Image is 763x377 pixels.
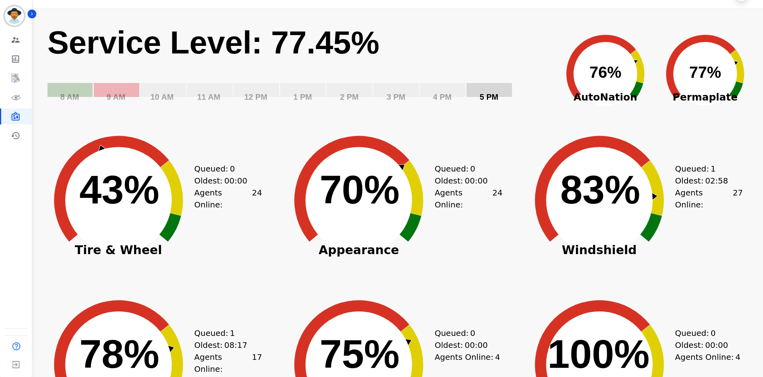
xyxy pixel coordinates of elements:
[435,163,494,175] div: Queued:
[320,167,399,212] text: 70%
[60,93,79,101] text: 8 AM
[433,93,452,101] text: 4 PM
[435,351,502,363] div: Agents Online:
[675,339,735,351] div: Oldest:
[252,187,262,211] span: 24
[244,93,267,101] text: 12 PM
[79,167,159,212] text: 43%
[194,163,254,175] div: Queued:
[470,163,475,175] span: 0
[39,246,198,254] span: Tire & Wheel
[465,339,488,351] span: 00:00
[194,351,262,375] div: Agents Online:
[555,90,655,105] span: AutoNation
[589,63,621,81] text: 76%
[465,175,488,187] span: 00:00
[675,175,735,187] div: Oldest:
[520,246,679,254] span: Windshield
[252,351,262,375] span: 17
[293,93,312,101] text: 1 PM
[387,93,405,101] text: 3 PM
[711,163,716,175] span: 1
[320,332,399,376] text: 75%
[435,175,494,187] div: Oldest:
[480,93,498,101] text: 5 PM
[675,351,743,363] div: Agents Online:
[705,339,728,351] span: 00:00
[548,332,650,376] text: 100%
[733,187,743,211] span: 27
[197,93,220,101] text: 11 AM
[435,187,502,211] div: Agents Online:
[689,63,721,81] text: 77%
[5,6,24,26] img: Bordered avatar
[560,167,640,212] text: 83%
[224,339,247,351] span: 08:17
[194,339,254,351] div: Oldest:
[230,163,235,175] span: 0
[675,163,735,175] div: Queued:
[435,339,494,351] div: Oldest:
[47,25,380,60] text: Service Level: 77.45%
[495,351,500,363] span: 4
[194,175,254,187] div: Oldest:
[735,351,741,363] span: 4
[224,175,247,187] span: 00:00
[435,327,494,339] div: Queued:
[492,187,502,211] span: 24
[340,93,359,101] text: 2 PM
[675,187,743,211] div: Agents Online:
[705,175,728,187] span: 02:58
[47,23,551,113] svg: Service Level: 0%
[675,327,735,339] div: Queued:
[79,332,159,376] text: 78%
[279,246,439,254] span: Appearance
[655,90,755,105] span: Permaplate
[194,327,254,339] div: Queued:
[470,327,475,339] span: 0
[711,327,716,339] span: 0
[107,93,125,101] text: 9 AM
[150,93,174,101] text: 10 AM
[194,187,262,211] div: Agents Online:
[230,327,235,339] span: 1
